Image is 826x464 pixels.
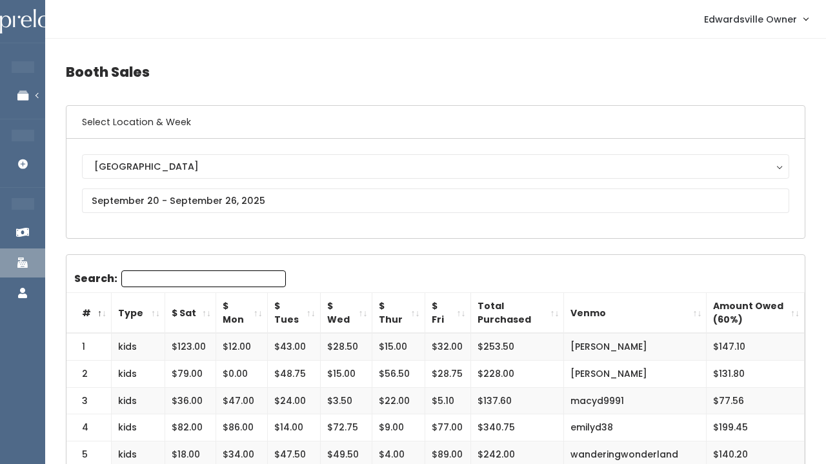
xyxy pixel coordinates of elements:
td: $228.00 [470,360,564,387]
td: $28.75 [425,360,470,387]
th: $ Wed: activate to sort column ascending [320,293,372,334]
td: $131.80 [707,360,805,387]
td: $15.00 [320,360,372,387]
td: $77.56 [707,387,805,414]
td: $77.00 [425,414,470,441]
td: $9.00 [372,414,425,441]
td: 1 [66,333,112,360]
td: $123.00 [165,333,216,360]
td: $86.00 [216,414,268,441]
td: $253.50 [470,333,564,360]
td: $82.00 [165,414,216,441]
th: #: activate to sort column descending [66,293,112,334]
td: kids [112,387,165,414]
div: [GEOGRAPHIC_DATA] [94,159,777,174]
td: $14.00 [267,414,320,441]
th: $ Fri: activate to sort column ascending [425,293,470,334]
td: $3.50 [320,387,372,414]
span: Edwardsville Owner [704,12,797,26]
td: $199.45 [707,414,805,441]
td: kids [112,360,165,387]
label: Search: [74,270,286,287]
td: $15.00 [372,333,425,360]
a: Edwardsville Owner [691,5,821,33]
th: $ Thur: activate to sort column ascending [372,293,425,334]
th: Amount Owed (60%): activate to sort column ascending [707,293,805,334]
td: [PERSON_NAME] [564,360,707,387]
input: September 20 - September 26, 2025 [82,188,789,213]
input: Search: [121,270,286,287]
th: Total Purchased: activate to sort column ascending [470,293,564,334]
td: $36.00 [165,387,216,414]
h4: Booth Sales [66,54,805,90]
th: $ Sat: activate to sort column ascending [165,293,216,334]
td: 4 [66,414,112,441]
h6: Select Location & Week [66,106,805,139]
td: $32.00 [425,333,470,360]
td: $12.00 [216,333,268,360]
td: $48.75 [267,360,320,387]
td: kids [112,333,165,360]
td: $147.10 [707,333,805,360]
td: $22.00 [372,387,425,414]
td: emilyd38 [564,414,707,441]
td: 2 [66,360,112,387]
td: $56.50 [372,360,425,387]
td: 3 [66,387,112,414]
td: $28.50 [320,333,372,360]
td: $340.75 [470,414,564,441]
td: $79.00 [165,360,216,387]
th: $ Mon: activate to sort column ascending [216,293,268,334]
th: Venmo: activate to sort column ascending [564,293,707,334]
td: $0.00 [216,360,268,387]
td: $137.60 [470,387,564,414]
td: $47.00 [216,387,268,414]
button: [GEOGRAPHIC_DATA] [82,154,789,179]
th: $ Tues: activate to sort column ascending [267,293,320,334]
td: $5.10 [425,387,470,414]
td: kids [112,414,165,441]
td: [PERSON_NAME] [564,333,707,360]
td: $43.00 [267,333,320,360]
td: $72.75 [320,414,372,441]
td: macyd9991 [564,387,707,414]
td: $24.00 [267,387,320,414]
th: Type: activate to sort column ascending [112,293,165,334]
